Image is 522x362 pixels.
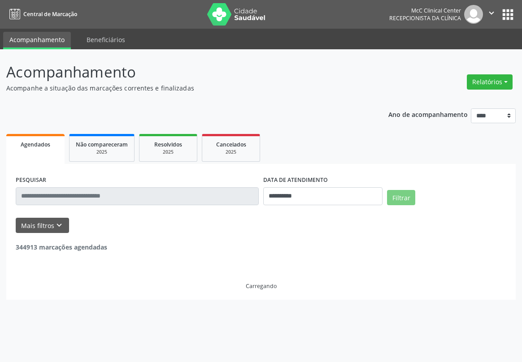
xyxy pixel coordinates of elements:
[146,149,191,155] div: 2025
[6,61,363,83] p: Acompanhamento
[387,190,415,205] button: Filtrar
[23,10,77,18] span: Central de Marcação
[80,32,131,47] a: Beneficiários
[263,173,328,187] label: DATA DE ATENDIMENTO
[467,74,513,90] button: Relatórios
[154,141,182,148] span: Resolvidos
[389,14,461,22] span: Recepcionista da clínica
[209,149,253,155] div: 2025
[500,7,516,22] button: apps
[483,5,500,24] button: 
[6,83,363,93] p: Acompanhe a situação das marcações correntes e finalizadas
[76,149,128,155] div: 2025
[3,32,71,49] a: Acompanhamento
[76,141,128,148] span: Não compareceram
[246,282,277,290] div: Carregando
[464,5,483,24] img: img
[54,220,64,230] i: keyboard_arrow_down
[21,141,50,148] span: Agendados
[216,141,246,148] span: Cancelados
[16,173,46,187] label: PESQUISAR
[487,8,496,18] i: 
[16,243,107,251] strong: 344913 marcações agendadas
[6,7,77,22] a: Central de Marcação
[389,7,461,14] div: McC Clinical Center
[388,108,468,120] p: Ano de acompanhamento
[16,218,69,233] button: Mais filtroskeyboard_arrow_down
